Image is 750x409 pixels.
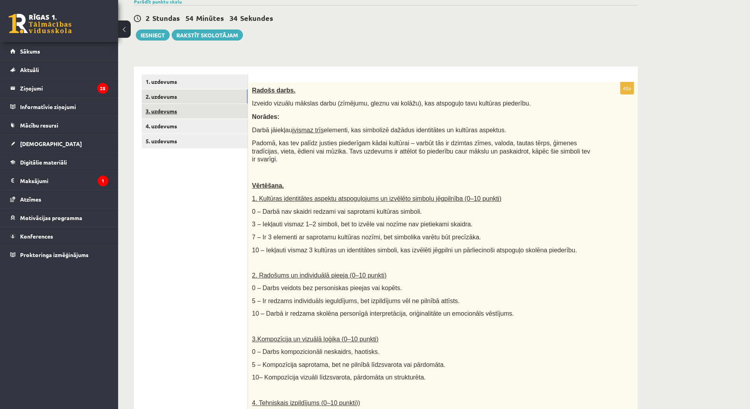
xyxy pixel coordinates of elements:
[620,82,634,94] p: 40p
[10,116,108,134] a: Mācību resursi
[252,336,378,342] span: 3.Kompozīcija un vizuālā loģika (0–10 punkti)
[8,8,373,16] body: Bagātinātā teksta redaktors, wiswyg-editor-user-answer-47433803164820
[252,234,481,241] span: 7 – Ir 3 elementi ar saprotamu kultūras nozīmi, bet simbolika varētu būt precīzāka.
[20,214,82,221] span: Motivācijas programma
[136,30,170,41] button: Iesniegt
[252,247,577,254] span: 10 – Iekļauti vismaz 3 kultūras un identitātes simboli, kas izvēlēti jēgpilni un pārliecinoši ats...
[252,87,295,94] span: Radošs darbs.
[252,348,380,355] span: 0 – Darbs kompozicionāli neskaidrs, haotisks.
[252,221,472,228] span: 3 – Iekļauti vismaz 1–2 simboli, bet to izvēle vai nozīme nav pietiekami skaidra.
[20,66,39,73] span: Aktuāli
[10,135,108,153] a: [DEMOGRAPHIC_DATA]
[10,227,108,245] a: Konferences
[20,122,58,129] span: Mācību resursi
[252,208,422,215] span: 0 – Darbā nav skaidri redzami vai saprotami kultūras simboli.
[146,13,150,22] span: 2
[98,176,108,186] i: 1
[20,159,67,166] span: Digitālie materiāli
[252,127,506,133] span: Darbā jāiekļauj elementi, kas simbolizē dažādus identitātes un kultūras aspektus.
[142,89,248,104] a: 2. uzdevums
[152,13,180,22] span: Stundas
[142,134,248,148] a: 5. uzdevums
[10,79,108,97] a: Ziņojumi25
[142,119,248,133] a: 4. uzdevums
[252,100,531,107] span: Izveido vizuālu mākslas darbu (zīmējumu, gleznu vai kolāžu), kas atspoguļo tavu kultūras piederību.
[142,74,248,89] a: 1. uzdevums
[252,182,284,189] span: Vērtēšana.
[196,13,224,22] span: Minūtes
[10,209,108,227] a: Motivācijas programma
[10,42,108,60] a: Sākums
[10,190,108,208] a: Atzīmes
[252,285,402,291] span: 0 – Darbs veidots bez personiskas pieejas vai kopēts.
[230,13,237,22] span: 34
[20,79,108,97] legend: Ziņojumi
[252,400,360,406] span: 4. Tehniskais izpildījums (0–10 punkti))
[20,233,53,240] span: Konferences
[20,140,82,147] span: [DEMOGRAPHIC_DATA]
[10,246,108,264] a: Proktoringa izmēģinājums
[10,172,108,190] a: Maksājumi1
[294,127,324,133] u: vismaz trīs
[97,83,108,94] i: 25
[252,298,459,304] span: 5 – Ir redzams individuāls ieguldījums, bet izpildījums vēl ne pilnībā attīsts.
[172,30,243,41] a: Rakstīt skolotājam
[252,195,501,202] span: 1. Kultūras identitātes aspektu atspoguļojums un izvēlēto simbolu jēgpilnība (0–10 punkti)
[10,153,108,171] a: Digitālie materiāli
[10,61,108,79] a: Aktuāli
[20,251,89,258] span: Proktoringa izmēģinājums
[240,13,273,22] span: Sekundes
[142,104,248,118] a: 3. uzdevums
[10,98,108,116] a: Informatīvie ziņojumi
[252,113,279,120] span: Norādes:
[9,14,72,33] a: Rīgas 1. Tālmācības vidusskola
[252,140,590,163] span: Padomā, kas tev palīdz justies piederīgam kādai kultūrai – varbūt tās ir dzimtas zīmes, valoda, t...
[252,310,514,317] span: 10 – Darbā ir redzama skolēna personīgā interpretācija, oriģinalitāte un emocionāls vēstījums.
[252,374,426,381] span: 10– Kompozīcija vizuāli līdzsvarota, pārdomāta un strukturēta.
[20,196,41,203] span: Atzīmes
[252,272,387,279] span: 2. Radošums un individuālā pieeja (0–10 punkti)
[20,98,108,116] legend: Informatīvie ziņojumi
[252,361,445,368] span: 5 – Kompozīcija saprotama, bet ne pilnībā līdzsvarota vai pārdomāta.
[20,172,108,190] legend: Maksājumi
[20,48,40,55] span: Sākums
[185,13,193,22] span: 54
